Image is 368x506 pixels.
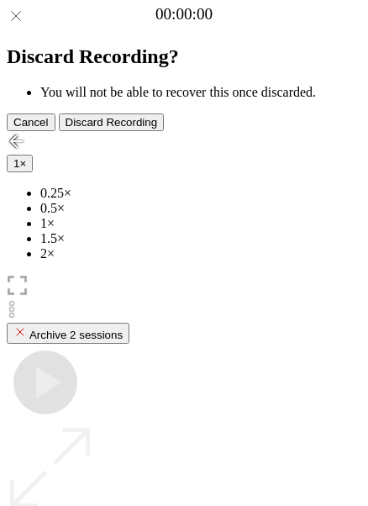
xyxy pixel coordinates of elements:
li: You will not be able to recover this once discarded. [40,85,361,100]
li: 1× [40,216,361,231]
button: 1× [7,155,33,172]
li: 0.5× [40,201,361,216]
li: 2× [40,246,361,261]
button: Cancel [7,113,55,131]
li: 0.25× [40,186,361,201]
button: Discard Recording [59,113,165,131]
div: Archive 2 sessions [13,325,123,341]
button: Archive 2 sessions [7,323,129,344]
span: 1 [13,157,19,170]
a: 00:00:00 [155,5,213,24]
li: 1.5× [40,231,361,246]
h2: Discard Recording? [7,45,361,68]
